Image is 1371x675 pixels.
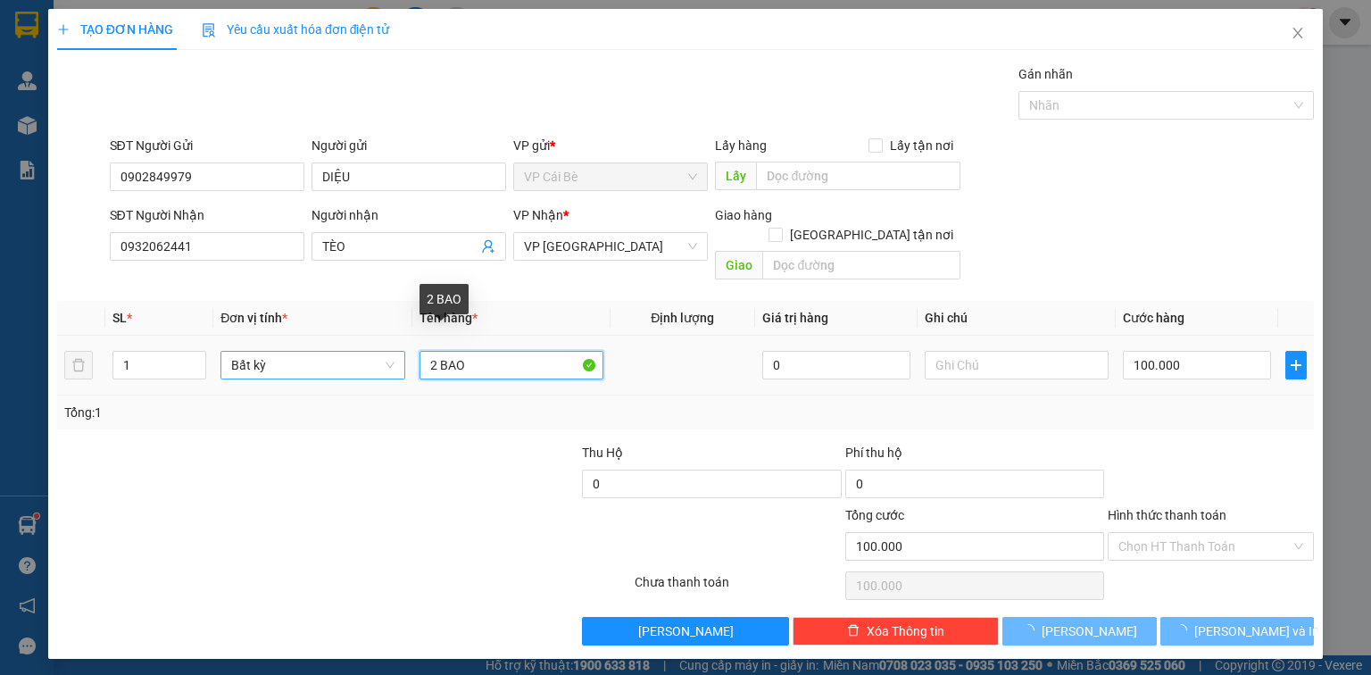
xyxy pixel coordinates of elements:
input: 0 [762,351,910,379]
span: delete [847,624,860,638]
span: SL [112,311,127,325]
input: VD: Bàn, Ghế [420,351,603,379]
span: Giao hàng [715,208,772,222]
span: VP Nhận [513,208,563,222]
span: Bất kỳ [231,352,394,379]
input: Dọc đường [756,162,960,190]
span: Định lượng [651,311,714,325]
span: VP Sài Gòn [524,233,697,260]
span: Giao [715,251,762,279]
span: close [1291,26,1305,40]
span: [GEOGRAPHIC_DATA] tận nơi [783,225,960,245]
span: TẠO ĐƠN HÀNG [57,22,173,37]
img: icon [202,23,216,37]
span: Lấy hàng [715,138,767,153]
span: Cước hàng [1123,311,1184,325]
label: Hình thức thanh toán [1108,508,1226,522]
span: loading [1022,624,1042,637]
button: plus [1285,351,1307,379]
span: Lấy [715,162,756,190]
div: Người gửi [312,136,506,155]
input: Dọc đường [762,251,960,279]
button: [PERSON_NAME] [582,617,788,646]
span: Thu Hộ [582,446,623,460]
button: Close [1273,9,1323,59]
button: [PERSON_NAME] và In [1160,617,1315,646]
input: Ghi Chú [925,351,1109,379]
span: Tên hàng [420,311,478,325]
span: Tổng cước [845,508,904,522]
div: 2 BAO [420,284,469,314]
label: Gán nhãn [1018,67,1073,81]
span: loading [1175,624,1194,637]
span: [PERSON_NAME] [638,621,734,641]
span: plus [57,23,70,36]
span: user-add [481,239,495,254]
div: Tổng: 1 [64,403,530,422]
span: Lấy tận nơi [883,136,960,155]
button: [PERSON_NAME] [1002,617,1157,646]
button: delete [64,351,93,379]
span: Yêu cầu xuất hóa đơn điện tử [202,22,390,37]
div: VP gửi [513,136,708,155]
span: plus [1286,358,1306,372]
span: Xóa Thông tin [867,621,944,641]
span: [PERSON_NAME] [1042,621,1137,641]
div: SĐT Người Gửi [110,136,304,155]
div: Phí thu hộ [845,443,1104,470]
span: VP Cái Bè [524,163,697,190]
span: Đơn vị tính [220,311,287,325]
span: Giá trị hàng [762,311,828,325]
div: Người nhận [312,205,506,225]
th: Ghi chú [918,301,1116,336]
button: deleteXóa Thông tin [793,617,999,646]
div: Chưa thanh toán [633,572,843,604]
div: SĐT Người Nhận [110,205,304,225]
span: [PERSON_NAME] và In [1194,621,1319,641]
